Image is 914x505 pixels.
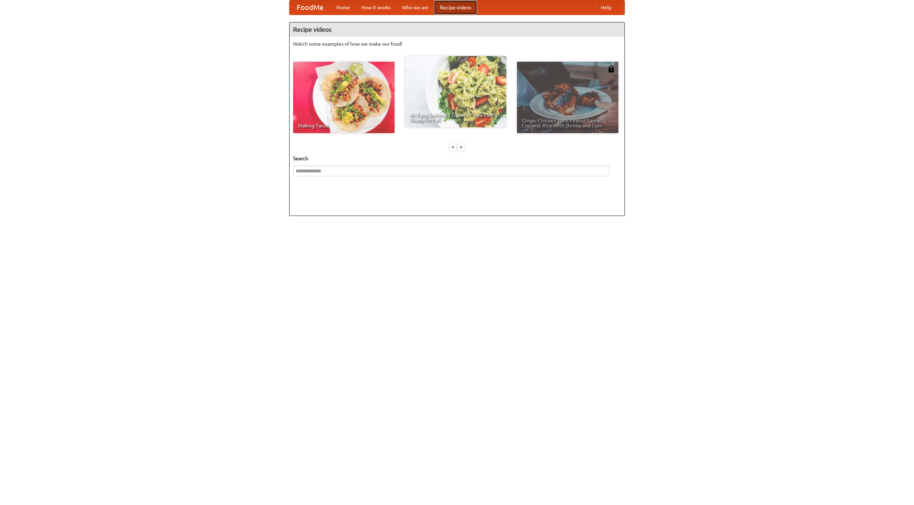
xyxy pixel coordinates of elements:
p: Watch some examples of how we make our food! [293,40,621,47]
a: Who we are [396,0,434,15]
a: Making Tacos [293,62,395,133]
span: Making Tacos [298,123,390,128]
a: Help [595,0,617,15]
div: « [450,142,456,151]
a: How it works [356,0,396,15]
a: Home [331,0,356,15]
img: 483408.png [608,65,615,72]
a: FoodMe [290,0,331,15]
span: An Easy, Summery Tomato Pasta That's Ready for Fall [410,112,501,122]
a: An Easy, Summery Tomato Pasta That's Ready for Fall [405,56,506,127]
h5: Search [293,155,621,162]
div: » [458,142,464,151]
a: Recipe videos [434,0,477,15]
h4: Recipe videos [290,22,624,37]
